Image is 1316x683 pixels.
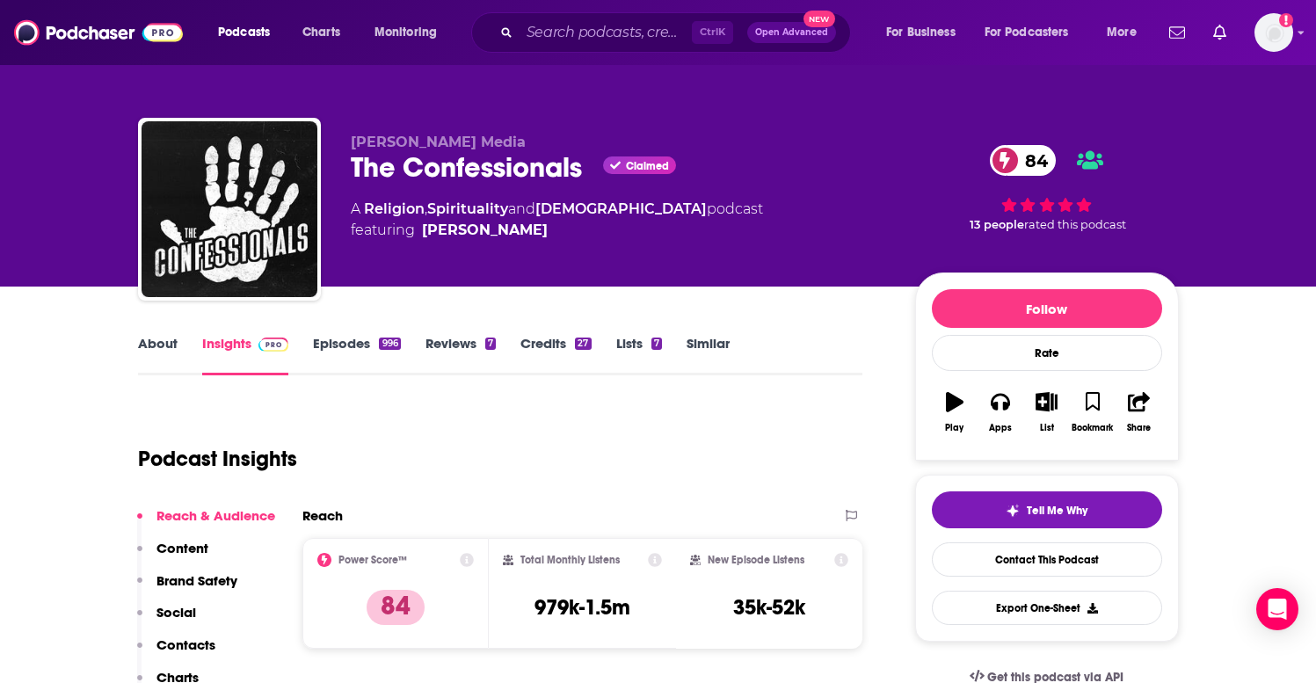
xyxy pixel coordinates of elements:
[932,381,978,444] button: Play
[508,200,535,217] span: and
[1107,20,1137,45] span: More
[302,20,340,45] span: Charts
[137,540,208,572] button: Content
[364,200,425,217] a: Religion
[138,335,178,375] a: About
[520,335,591,375] a: Credits27
[422,220,548,241] a: Tony Merkel
[708,554,804,566] h2: New Episode Listens
[978,381,1023,444] button: Apps
[990,145,1057,176] a: 84
[156,604,196,621] p: Social
[142,121,317,297] img: The Confessionals
[985,20,1069,45] span: For Podcasters
[989,423,1012,433] div: Apps
[1279,13,1293,27] svg: Add a profile image
[379,338,400,350] div: 996
[1256,588,1298,630] div: Open Intercom Messenger
[747,22,836,43] button: Open AdvancedNew
[1006,504,1020,518] img: tell me why sparkle
[427,200,508,217] a: Spirituality
[932,591,1162,625] button: Export One-Sheet
[206,18,293,47] button: open menu
[156,636,215,653] p: Contacts
[687,335,730,375] a: Similar
[534,594,630,621] h3: 979k-1.5m
[137,636,215,669] button: Contacts
[218,20,270,45] span: Podcasts
[755,28,828,37] span: Open Advanced
[1254,13,1293,52] img: User Profile
[302,507,343,524] h2: Reach
[425,200,427,217] span: ,
[374,20,437,45] span: Monitoring
[520,18,692,47] input: Search podcasts, credits, & more...
[1116,381,1161,444] button: Share
[1070,381,1116,444] button: Bookmark
[616,335,662,375] a: Lists7
[1127,423,1151,433] div: Share
[1162,18,1192,47] a: Show notifications dropdown
[291,18,351,47] a: Charts
[488,12,868,53] div: Search podcasts, credits, & more...
[886,20,956,45] span: For Business
[520,554,620,566] h2: Total Monthly Listens
[945,423,963,433] div: Play
[1254,13,1293,52] span: Logged in as TinaPugh
[137,572,237,605] button: Brand Safety
[733,594,805,621] h3: 35k-52k
[137,507,275,540] button: Reach & Audience
[1007,145,1057,176] span: 84
[156,572,237,589] p: Brand Safety
[138,446,297,472] h1: Podcast Insights
[973,18,1094,47] button: open menu
[156,507,275,524] p: Reach & Audience
[156,540,208,556] p: Content
[535,200,707,217] a: [DEMOGRAPHIC_DATA]
[1072,423,1113,433] div: Bookmark
[1024,218,1126,231] span: rated this podcast
[692,21,733,44] span: Ctrl K
[367,590,425,625] p: 84
[1040,423,1054,433] div: List
[258,338,289,352] img: Podchaser Pro
[1206,18,1233,47] a: Show notifications dropdown
[932,542,1162,577] a: Contact This Podcast
[575,338,591,350] div: 27
[803,11,835,27] span: New
[351,199,763,241] div: A podcast
[915,134,1179,243] div: 84 13 peoplerated this podcast
[651,338,662,350] div: 7
[202,335,289,375] a: InsightsPodchaser Pro
[970,218,1024,231] span: 13 people
[1254,13,1293,52] button: Show profile menu
[932,335,1162,371] div: Rate
[14,16,183,49] img: Podchaser - Follow, Share and Rate Podcasts
[1027,504,1087,518] span: Tell Me Why
[485,338,496,350] div: 7
[1023,381,1069,444] button: List
[932,289,1162,328] button: Follow
[1094,18,1159,47] button: open menu
[362,18,460,47] button: open menu
[338,554,407,566] h2: Power Score™
[874,18,978,47] button: open menu
[351,134,526,150] span: [PERSON_NAME] Media
[351,220,763,241] span: featuring
[313,335,400,375] a: Episodes996
[137,604,196,636] button: Social
[626,162,669,171] span: Claimed
[932,491,1162,528] button: tell me why sparkleTell Me Why
[425,335,496,375] a: Reviews7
